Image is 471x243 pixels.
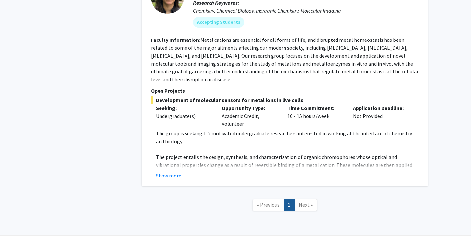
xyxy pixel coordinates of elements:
[253,199,284,211] a: Previous Page
[283,104,348,128] div: 10 - 15 hours/week
[257,202,280,208] span: « Previous
[151,37,419,83] fg-read-more: Metal cations are essential for all forms of life, and disrupted metal homeostasis has been relat...
[284,199,295,211] a: 1
[142,193,428,219] nav: Page navigation
[156,153,419,185] p: The project entails the design, synthesis, and characterization of organic chromophores whose opt...
[193,17,244,28] mat-chip: Accepting Students
[156,112,212,120] div: Undergraduate(s)
[151,87,419,94] p: Open Projects
[287,104,343,112] p: Time Commitment:
[151,96,419,104] span: Development of molecular sensors for metal ions in live cells
[353,104,409,112] p: Application Deadline:
[151,37,200,43] b: Faculty Information:
[294,199,317,211] a: Next Page
[156,104,212,112] p: Seeking:
[348,104,414,128] div: Not Provided
[299,202,313,208] span: Next »
[193,7,419,14] div: Chemistry, Chemical Biology, Inorganic Chemistry, Molecular Imaging
[156,129,419,145] p: The group is seeking 1-2 motivated undergraduate researchers interested in working at the interfa...
[156,172,181,179] button: Show more
[217,104,283,128] div: Academic Credit, Volunteer
[222,104,278,112] p: Opportunity Type:
[5,213,28,238] iframe: Chat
